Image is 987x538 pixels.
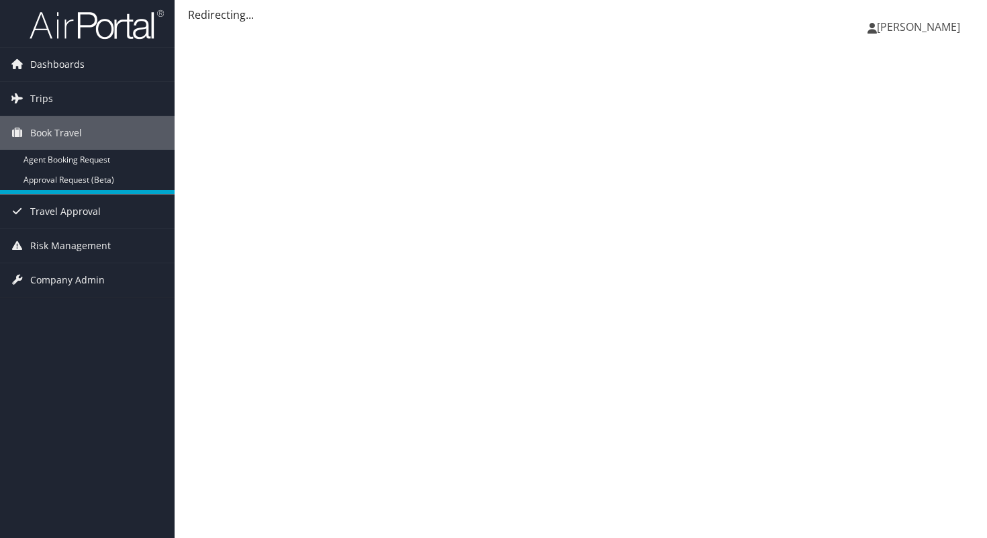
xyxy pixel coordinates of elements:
a: [PERSON_NAME] [867,7,974,47]
span: Trips [30,82,53,116]
span: Dashboards [30,48,85,81]
span: Company Admin [30,263,105,297]
span: Travel Approval [30,195,101,228]
div: Redirecting... [188,7,974,23]
span: [PERSON_NAME] [877,19,960,34]
img: airportal-logo.png [30,9,164,40]
span: Risk Management [30,229,111,263]
span: Book Travel [30,116,82,150]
